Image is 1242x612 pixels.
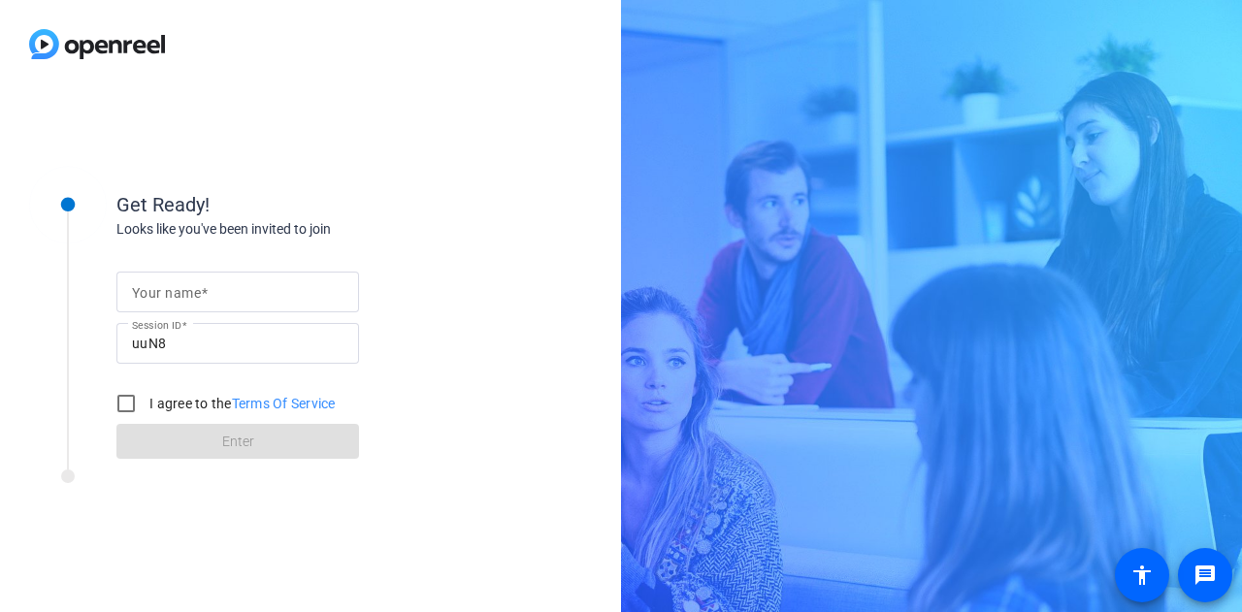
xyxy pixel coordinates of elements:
mat-icon: accessibility [1130,564,1154,587]
mat-icon: message [1193,564,1217,587]
a: Terms Of Service [232,396,336,411]
mat-label: Session ID [132,319,181,331]
label: I agree to the [146,394,336,413]
div: Get Ready! [116,190,505,219]
mat-label: Your name [132,285,201,301]
div: Looks like you've been invited to join [116,219,505,240]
